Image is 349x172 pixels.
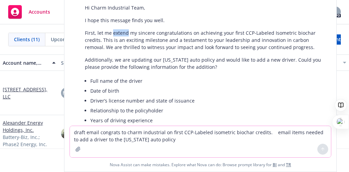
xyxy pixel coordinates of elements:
[273,162,277,168] a: BI
[3,59,48,66] div: Account name, DBA
[3,119,56,134] a: Alexander Energy Holdings, Inc.
[61,59,114,66] div: Service team
[5,2,53,21] a: Accounts
[85,56,321,71] p: Additionally, we are updating our [US_STATE] auto policy and would like to add a new driver. Coul...
[3,134,56,148] span: Battery-Biz, Inc.; Phase2 Energy, Inc.
[90,115,321,125] li: Years of driving experience
[286,162,291,168] a: TR
[85,29,321,51] p: First, let me extend my sincere congratulations on achieving your first CCP-Labeled Isometric bio...
[63,89,70,96] span: MB
[29,9,50,15] span: Accounts
[90,76,321,86] li: Full name of the driver
[90,86,321,96] li: Date of birth
[14,36,40,43] span: Clients (11)
[61,128,72,139] img: photo
[90,96,321,106] li: Driver’s license number and state of issuance
[58,54,117,71] button: Service team
[110,158,291,172] span: Nova Assist can make mistakes. Explore what Nova can do: Browse prompt library for and
[90,106,321,115] li: Relationship to the policyholder
[3,86,56,100] a: [STREET_ADDRESS], LLC
[85,17,321,24] p: I hope this message finds you well.
[85,4,321,11] p: Hi Charm Industrial Team,
[51,36,103,43] span: Upcoming renewals (5)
